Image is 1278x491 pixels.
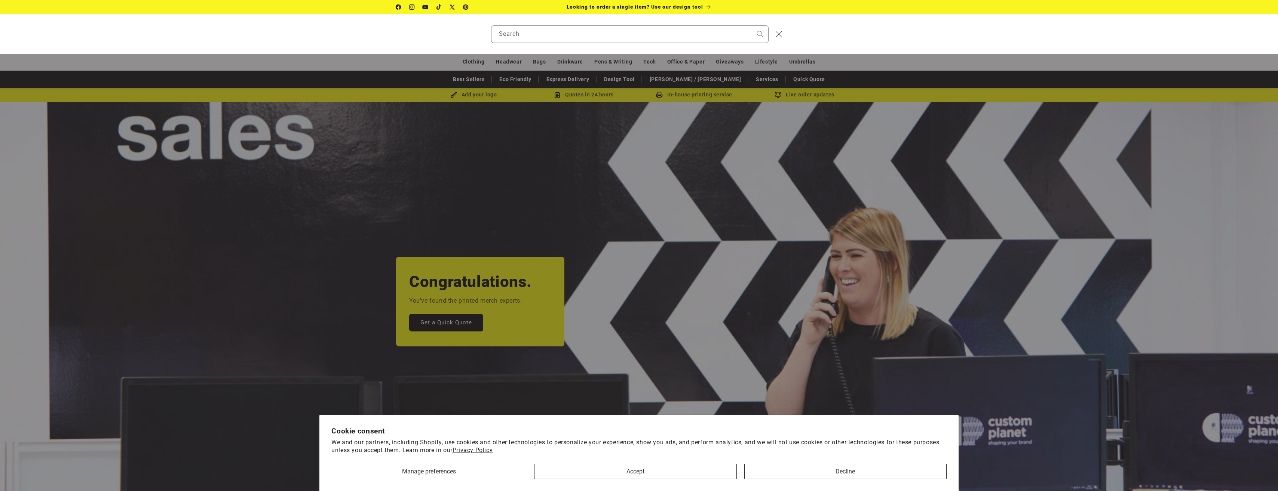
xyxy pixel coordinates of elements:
[534,464,736,479] button: Accept
[752,26,768,42] button: Search
[331,439,947,454] p: We and our partners, including Shopify, use cookies and other technologies to personalize your ex...
[744,464,947,479] button: Decline
[567,4,703,10] span: Looking to order a single item? Use our design tool
[770,26,787,42] button: Close
[402,468,456,475] span: Manage preferences
[331,464,527,479] button: Manage preferences
[331,427,947,435] h2: Cookie consent
[453,447,493,454] a: Privacy Policy
[1153,410,1278,491] iframe: Chat Widget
